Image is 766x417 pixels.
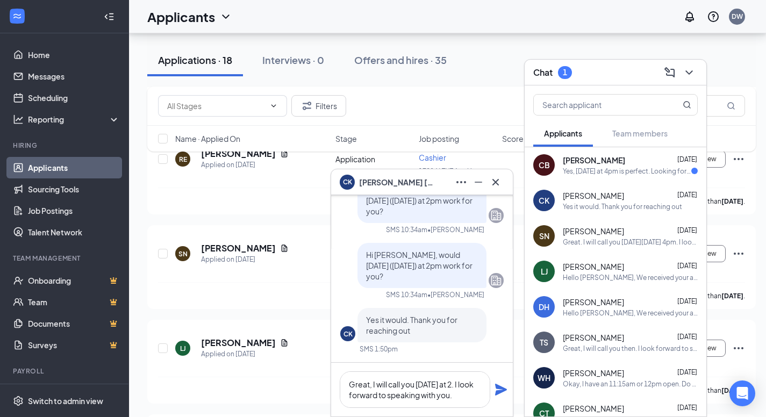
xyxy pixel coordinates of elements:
a: Messages [28,66,120,87]
div: 1 [563,68,567,77]
svg: Company [490,274,503,287]
h5: [PERSON_NAME] [201,337,276,349]
div: Yes it would. Thank you for reaching out [563,202,682,211]
svg: Minimize [472,176,485,189]
svg: Ellipses [732,342,745,355]
span: 17094 | TNT Ace Ha ... [419,167,482,175]
div: Hello [PERSON_NAME], We received your application for the position at TNT Ace Hardware and would ... [563,273,698,282]
span: Yes it would. Thank you for reaching out [366,315,457,335]
b: [DATE] [721,292,743,300]
svg: Ellipses [455,176,468,189]
div: Applied on [DATE] [201,349,289,360]
input: Search applicant [534,95,661,115]
div: Reporting [28,114,120,125]
div: DH [539,301,549,312]
div: SMS 1:50pm [360,344,398,354]
div: Offers and hires · 35 [354,53,447,67]
div: TS [540,337,548,348]
div: Interviews · 0 [262,53,324,67]
span: • [PERSON_NAME] [427,225,484,234]
a: PayrollCrown [28,383,120,404]
span: Name · Applied On [175,133,240,144]
svg: WorkstreamLogo [12,11,23,21]
a: DocumentsCrown [28,313,120,334]
svg: Plane [495,383,507,396]
div: Applied on [DATE] [201,160,289,170]
span: Team members [612,128,668,138]
div: SMS 10:34am [386,290,427,299]
a: Job Postings [28,200,120,221]
span: [DATE] [677,191,697,199]
div: Team Management [13,254,118,263]
svg: ChevronDown [269,102,278,110]
div: Switch to admin view [28,396,103,406]
svg: Company [490,209,503,222]
svg: Document [280,339,289,347]
a: OnboardingCrown [28,270,120,291]
h3: Chat [533,67,553,78]
h1: Applicants [147,8,215,26]
svg: ComposeMessage [663,66,676,79]
div: Applications · 18 [158,53,232,67]
span: Stage [335,133,357,144]
span: Hi [PERSON_NAME], would [DATE] ([DATE]) at 2pm work for you? [366,185,473,216]
a: Applicants [28,157,120,178]
span: [DATE] [677,297,697,305]
a: Scheduling [28,87,120,109]
span: [DATE] [677,333,697,341]
span: [DATE] [677,155,697,163]
h5: [PERSON_NAME] [201,242,276,254]
span: [PERSON_NAME] [563,261,624,272]
div: Great, I will call you then. I look forward to speaking with you. [563,344,698,353]
div: Hello [PERSON_NAME], We received your application for the position at TNT Ace Hardware and would ... [563,308,698,318]
div: Open Intercom Messenger [729,380,755,406]
span: [PERSON_NAME] [563,155,625,166]
a: TeamCrown [28,291,120,313]
span: Score [502,133,524,144]
div: CK [343,329,353,339]
div: LJ [180,344,186,353]
svg: ChevronDown [683,66,696,79]
div: CB [539,160,550,170]
a: SurveysCrown [28,334,120,356]
div: DW [732,12,743,21]
div: Hiring [13,141,118,150]
span: [PERSON_NAME] [563,403,624,414]
a: Home [28,44,120,66]
input: All Stages [167,100,265,112]
span: Hi [PERSON_NAME], would [DATE] ([DATE]) at 2pm work for you? [366,250,473,281]
button: ComposeMessage [661,64,678,81]
div: Great. I will call you [DATE][DATE] 4pm. I look forward to speaking with you. [563,238,698,247]
span: [PERSON_NAME] [563,368,624,378]
button: Minimize [470,174,487,191]
svg: Notifications [683,10,696,23]
div: Applied on [DATE] [201,254,289,265]
button: Ellipses [453,174,470,191]
textarea: Great, I will call you [DATE] at 2. I look forward to speaking with you. [340,371,490,408]
svg: Document [280,244,289,253]
svg: Filter [300,99,313,112]
span: Job posting [419,133,459,144]
span: [DATE] [677,404,697,412]
b: [DATE] [721,197,743,205]
a: Sourcing Tools [28,178,120,200]
svg: MagnifyingGlass [683,100,691,109]
span: [PERSON_NAME] [563,226,624,236]
span: [PERSON_NAME] [563,190,624,201]
span: [PERSON_NAME] [563,332,624,343]
span: [DATE] [677,262,697,270]
svg: Ellipses [732,247,745,260]
div: Yes, [DATE] at 4pm is perfect. Looking forward to hearing from you. [563,167,691,176]
button: ChevronDown [681,64,698,81]
span: Applicants [544,128,582,138]
svg: Cross [489,176,502,189]
div: SMS 10:34am [386,225,427,234]
div: Okay, I have an 11:15am or 12pm open. Do either of those work for you? [563,379,698,389]
svg: QuestionInfo [707,10,720,23]
span: [PERSON_NAME] [PERSON_NAME] [359,176,434,188]
svg: Analysis [13,114,24,125]
span: [DATE] [677,226,697,234]
svg: ChevronDown [219,10,232,23]
div: SN [539,231,549,241]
